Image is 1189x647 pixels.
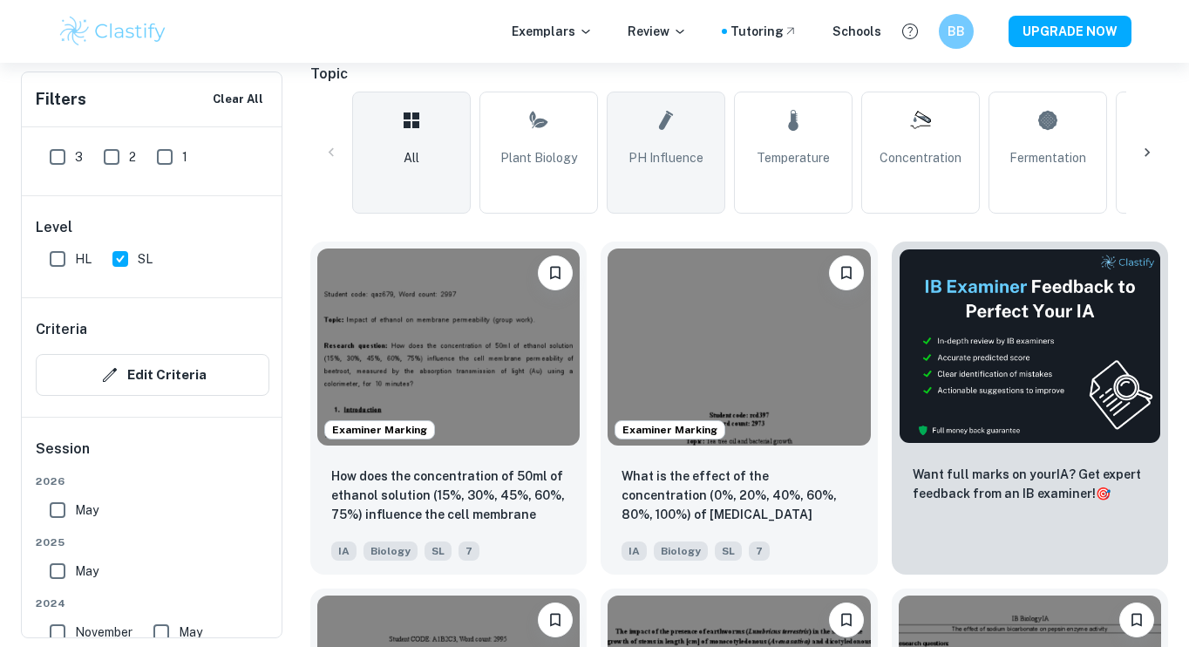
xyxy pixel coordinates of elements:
[608,249,870,446] img: Biology IA example thumbnail: What is the effect of the concentration
[138,249,153,269] span: SL
[36,319,87,340] h6: Criteria
[829,603,864,637] button: Bookmark
[310,242,587,575] a: Examiner MarkingBookmarkHow does the concentration of 50ml of ethanol solution (15%, 30%, 45%, 60...
[654,541,708,561] span: Biology
[892,242,1168,575] a: ThumbnailWant full marks on yourIA? Get expert feedback from an IB examiner!
[325,422,434,438] span: Examiner Marking
[829,255,864,290] button: Bookmark
[757,148,830,167] span: Temperature
[208,86,268,112] button: Clear All
[947,22,967,41] h6: BB
[899,249,1161,444] img: Thumbnail
[404,148,419,167] span: All
[622,467,856,526] p: What is the effect of the concentration (0%, 20%, 40%, 60%, 80%, 100%) of tea tree (Melaleuca alt...
[75,562,99,581] span: May
[36,439,269,473] h6: Session
[36,354,269,396] button: Edit Criteria
[538,255,573,290] button: Bookmark
[832,22,881,41] a: Schools
[36,217,269,238] h6: Level
[1096,487,1111,501] span: 🎯
[425,541,452,561] span: SL
[538,603,573,637] button: Bookmark
[880,148,961,167] span: Concentration
[36,535,269,550] span: 2025
[179,623,202,642] span: May
[317,249,580,446] img: Biology IA example thumbnail: How does the concentration of 50ml of et
[331,467,566,526] p: How does the concentration of 50ml of ethanol solution (15%, 30%, 45%, 60%, 75%) influence the ce...
[331,541,357,561] span: IA
[730,22,798,41] a: Tutoring
[1119,603,1154,637] button: Bookmark
[36,596,269,611] span: 2024
[182,147,187,167] span: 1
[75,501,99,520] span: May
[1009,16,1131,47] button: UPGRADE NOW
[749,541,770,561] span: 7
[363,541,418,561] span: Biology
[913,465,1147,503] p: Want full marks on your IA ? Get expert feedback from an IB examiner!
[1009,148,1086,167] span: Fermentation
[58,14,168,49] img: Clastify logo
[75,249,92,269] span: HL
[512,22,593,41] p: Exemplars
[129,147,136,167] span: 2
[500,148,577,167] span: Plant Biology
[36,87,86,112] h6: Filters
[459,541,479,561] span: 7
[895,17,925,46] button: Help and Feedback
[715,541,742,561] span: SL
[36,473,269,489] span: 2026
[628,148,703,167] span: pH Influence
[622,541,647,561] span: IA
[628,22,687,41] p: Review
[939,14,974,49] button: BB
[75,623,132,642] span: November
[615,422,724,438] span: Examiner Marking
[310,64,1168,85] h6: Topic
[75,147,83,167] span: 3
[601,242,877,575] a: Examiner MarkingBookmarkWhat is the effect of the concentration (0%, 20%, 40%, 60%, 80%, 100%) of...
